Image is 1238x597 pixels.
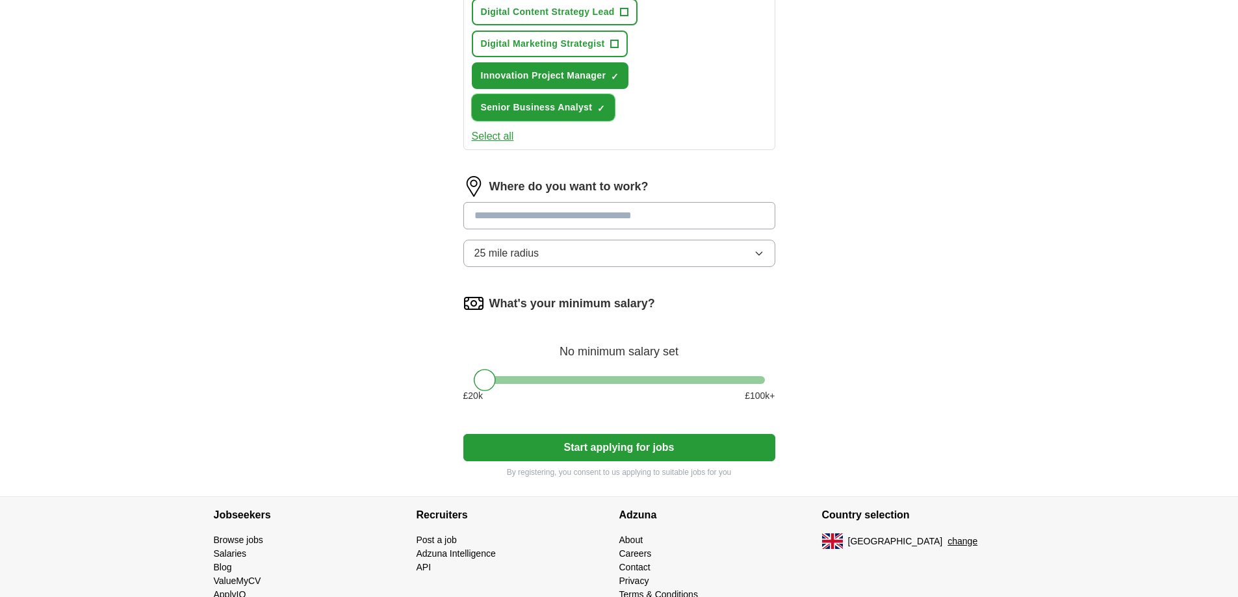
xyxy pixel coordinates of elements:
label: What's your minimum salary? [489,295,655,312]
button: Start applying for jobs [463,434,775,461]
a: Adzuna Intelligence [417,548,496,559]
a: API [417,562,432,572]
button: 25 mile radius [463,240,775,267]
span: [GEOGRAPHIC_DATA] [848,535,943,548]
button: Innovation Project Manager✓ [472,62,629,89]
span: Senior Business Analyst [481,101,593,114]
a: Blog [214,562,232,572]
a: Privacy [619,576,649,586]
span: Digital Marketing Strategist [481,37,605,51]
span: ✓ [611,71,619,82]
a: Careers [619,548,652,559]
span: 25 mile radius [474,246,539,261]
button: change [948,535,977,548]
span: Digital Content Strategy Lead [481,5,615,19]
span: £ 20 k [463,389,483,403]
a: Salaries [214,548,247,559]
button: Select all [472,129,514,144]
a: Contact [619,562,651,572]
a: ValueMyCV [214,576,261,586]
div: No minimum salary set [463,329,775,361]
a: About [619,535,643,545]
span: ✓ [597,103,605,114]
h4: Country selection [822,497,1025,533]
p: By registering, you consent to us applying to suitable jobs for you [463,466,775,478]
img: location.png [463,176,484,197]
a: Post a job [417,535,457,545]
span: Innovation Project Manager [481,69,606,83]
label: Where do you want to work? [489,178,649,196]
span: £ 100 k+ [745,389,775,403]
img: UK flag [822,533,843,549]
a: Browse jobs [214,535,263,545]
button: Digital Marketing Strategist [472,31,628,57]
button: Senior Business Analyst✓ [472,94,615,121]
img: salary.png [463,293,484,314]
